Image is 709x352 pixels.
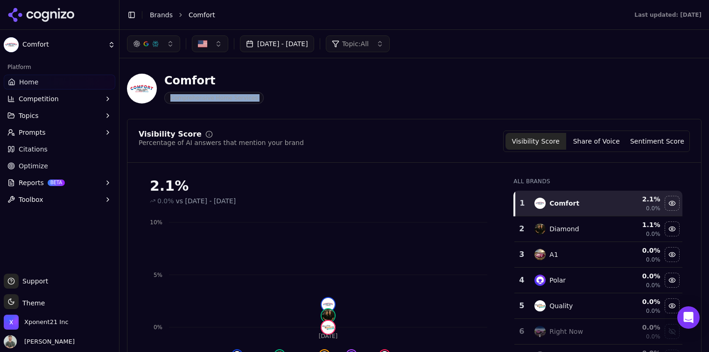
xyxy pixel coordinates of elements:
[4,159,115,173] a: Optimize
[240,35,314,52] button: [DATE] - [DATE]
[4,60,115,75] div: Platform
[534,300,546,311] img: quality
[618,323,660,332] div: 0.0 %
[19,145,48,154] span: Citations
[514,216,682,242] tr: 2diamondDiamond1.1%0.0%Hide diamond data
[646,256,660,263] span: 0.0%
[505,133,566,150] button: Visibility Score
[646,205,660,212] span: 0.0%
[549,199,579,208] div: Comfort
[677,306,700,329] div: Open Intercom Messenger
[534,223,546,235] img: diamond
[514,293,682,319] tr: 5qualityQuality0.0%0.0%Hide quality data
[4,91,115,106] button: Competition
[19,128,46,137] span: Prompts
[566,133,627,150] button: Share of Voice
[4,175,115,190] button: ReportsBETA
[139,138,304,147] div: Percentage of AI answers that mention your brand
[618,220,660,229] div: 1.1 %
[19,299,45,307] span: Theme
[154,324,162,331] tspan: 0%
[4,75,115,90] a: Home
[48,179,65,186] span: BETA
[319,333,338,339] tspan: [DATE]
[549,327,583,336] div: Right Now
[164,92,264,104] span: Comprehensive Home Services
[534,249,546,260] img: a1
[127,74,157,104] img: Comfort
[22,41,104,49] span: Comfort
[618,297,660,306] div: 0.0 %
[618,271,660,281] div: 0.0 %
[618,246,660,255] div: 0.0 %
[139,131,202,138] div: Visibility Score
[19,161,48,171] span: Optimize
[514,242,682,268] tr: 3a1A10.0%0.0%Hide a1 data
[513,178,682,185] div: All Brands
[665,221,680,236] button: Hide diamond data
[322,309,335,322] img: diamond
[21,338,75,346] span: [PERSON_NAME]
[150,10,616,20] nav: breadcrumb
[157,196,174,206] span: 0.0%
[4,142,115,157] a: Citations
[665,273,680,288] button: Hide polar data
[4,125,115,140] button: Prompts
[518,300,525,311] div: 5
[19,77,38,87] span: Home
[4,37,19,52] img: Comfort
[342,39,369,48] span: Topic: All
[549,301,573,311] div: Quality
[150,11,173,19] a: Brands
[19,195,43,204] span: Toolbox
[514,191,682,216] tr: 1comfortComfort2.1%0.0%Hide comfort data
[665,196,680,211] button: Hide comfort data
[4,335,17,348] img: Chuck McCarthy
[24,318,69,326] span: Xponent21 Inc
[518,326,525,337] div: 6
[534,275,546,286] img: polar
[189,10,215,20] span: Comfort
[150,178,495,194] div: 2.1%
[549,224,579,234] div: Diamond
[514,268,682,293] tr: 4polarPolar0.0%0.0%Hide polar data
[665,324,680,339] button: Show right now data
[634,11,702,19] div: Last updated: [DATE]
[646,282,660,289] span: 0.0%
[618,194,660,204] div: 2.1 %
[176,196,236,206] span: vs [DATE] - [DATE]
[19,178,44,187] span: Reports
[4,335,75,348] button: Open user button
[4,108,115,123] button: Topics
[518,249,525,260] div: 3
[322,321,335,334] img: quality
[198,39,207,48] img: United States
[519,198,525,209] div: 1
[627,133,688,150] button: Sentiment Score
[665,298,680,313] button: Hide quality data
[164,73,264,88] div: Comfort
[4,315,69,330] button: Open organization switcher
[518,223,525,235] div: 2
[19,111,39,120] span: Topics
[150,219,162,226] tspan: 10%
[322,298,335,311] img: comfort
[646,307,660,315] span: 0.0%
[549,250,558,259] div: A1
[646,230,660,238] span: 0.0%
[514,319,682,345] tr: 6right nowRight Now0.0%0.0%Show right now data
[4,315,19,330] img: Xponent21 Inc
[549,276,566,285] div: Polar
[19,276,48,286] span: Support
[518,275,525,286] div: 4
[19,94,59,104] span: Competition
[4,192,115,207] button: Toolbox
[154,272,162,278] tspan: 5%
[665,247,680,262] button: Hide a1 data
[646,333,660,340] span: 0.0%
[534,198,546,209] img: comfort
[534,326,546,337] img: right now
